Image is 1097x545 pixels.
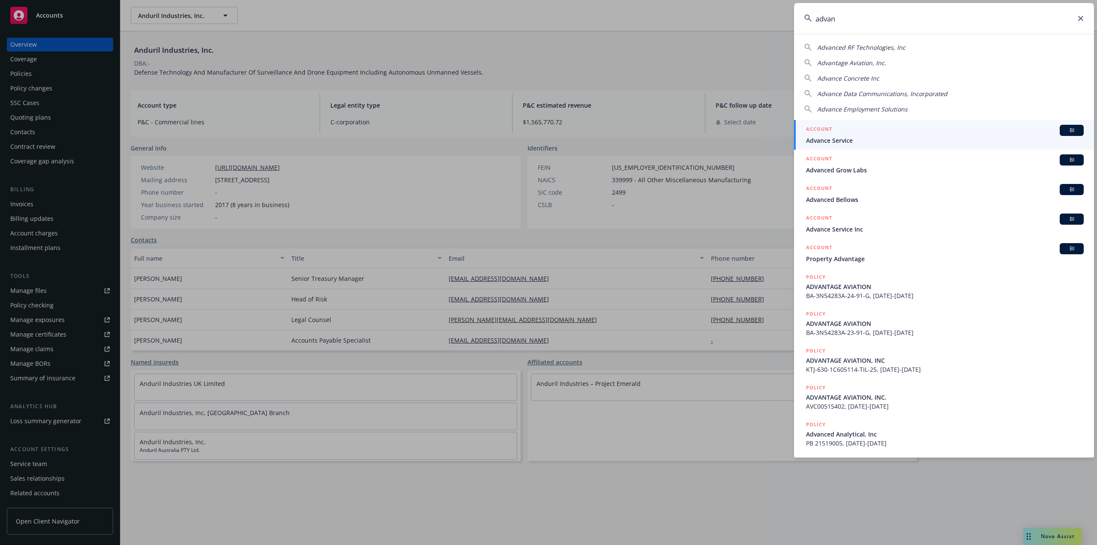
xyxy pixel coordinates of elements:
h5: ACCOUNT [806,154,832,165]
span: BI [1063,186,1080,193]
h5: POLICY [806,310,826,318]
span: Property Advantage [806,254,1084,263]
span: AVC00515402, [DATE]-[DATE] [806,402,1084,411]
span: ADVANTAGE AVIATION, INC. [806,393,1084,402]
h5: ACCOUNT [806,243,832,253]
span: Advance Service Inc [806,225,1084,234]
span: Advance Employment Solutions [817,105,908,113]
a: POLICYADVANTAGE AVIATIONBA-3N54283A-23-91-G, [DATE]-[DATE] [794,305,1094,342]
a: ACCOUNTBIProperty Advantage [794,238,1094,268]
h5: ACCOUNT [806,125,832,135]
a: ACCOUNTBIAdvanced Grow Labs [794,150,1094,179]
h5: POLICY [806,346,826,355]
span: Advanced Bellows [806,195,1084,204]
span: ADVANTAGE AVIATION [806,319,1084,328]
h5: ACCOUNT [806,184,832,194]
span: Advance Service [806,136,1084,145]
h5: POLICY [806,420,826,429]
a: POLICYADVANTAGE AVIATIONBA-3N54283A-24-91-G, [DATE]-[DATE] [794,268,1094,305]
span: ADVANTAGE AVIATION, INC [806,356,1084,365]
span: Advance Concrete Inc [817,74,879,82]
h5: ACCOUNT [806,214,832,224]
span: BA-3N54283A-23-91-G, [DATE]-[DATE] [806,328,1084,337]
span: Advanced RF Technologies, Inc [817,43,905,51]
span: Advanced Analytical, Inc [806,430,1084,439]
span: BI [1063,215,1080,223]
span: Advanced Grow Labs [806,166,1084,175]
span: BI [1063,156,1080,164]
input: Search... [794,3,1094,34]
a: ACCOUNTBIAdvance Service Inc [794,209,1094,238]
h5: POLICY [806,273,826,281]
h5: POLICY [806,383,826,392]
a: POLICYADVANTAGE AVIATION, INC.AVC00515402, [DATE]-[DATE] [794,379,1094,416]
a: POLICYADVANTAGE AVIATION, INCKTJ-630-1C605114-TIL-25, [DATE]-[DATE] [794,342,1094,379]
a: ACCOUNTBIAdvance Service [794,120,1094,150]
a: POLICYAdvanced Analytical, IncPB 21519005, [DATE]-[DATE] [794,416,1094,452]
span: BI [1063,245,1080,253]
span: BI [1063,126,1080,134]
span: Advance Data Communications, Incorporated [817,90,947,98]
span: ADVANTAGE AVIATION [806,282,1084,291]
span: Advantage Aviation, Inc. [817,59,886,67]
a: ACCOUNTBIAdvanced Bellows [794,179,1094,209]
span: KTJ-630-1C605114-TIL-25, [DATE]-[DATE] [806,365,1084,374]
span: PB 21519005, [DATE]-[DATE] [806,439,1084,448]
span: BA-3N54283A-24-91-G, [DATE]-[DATE] [806,291,1084,300]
